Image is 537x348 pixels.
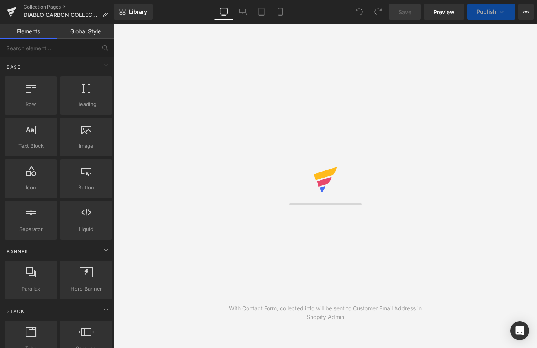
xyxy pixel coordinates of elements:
[518,4,534,20] button: More
[214,4,233,20] a: Desktop
[114,4,153,20] a: New Library
[398,8,411,16] span: Save
[219,304,431,321] div: With Contact Form, collected info will be sent to Customer Email Address in Shopify Admin
[7,183,55,192] span: Icon
[351,4,367,20] button: Undo
[424,4,464,20] a: Preview
[62,225,110,233] span: Liquid
[7,100,55,108] span: Row
[62,183,110,192] span: Button
[467,4,515,20] button: Publish
[370,4,386,20] button: Redo
[7,225,55,233] span: Separator
[62,100,110,108] span: Heading
[433,8,455,16] span: Preview
[6,248,29,255] span: Banner
[24,12,99,18] span: DIABLO CARBON COLLECTION PAGE
[510,321,529,340] div: Open Intercom Messenger
[129,8,147,15] span: Library
[271,4,290,20] a: Mobile
[24,4,114,10] a: Collection Pages
[7,142,55,150] span: Text Block
[62,285,110,293] span: Hero Banner
[477,9,496,15] span: Publish
[57,24,114,39] a: Global Style
[6,308,25,315] span: Stack
[7,285,55,293] span: Parallax
[233,4,252,20] a: Laptop
[252,4,271,20] a: Tablet
[62,142,110,150] span: Image
[6,63,21,71] span: Base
